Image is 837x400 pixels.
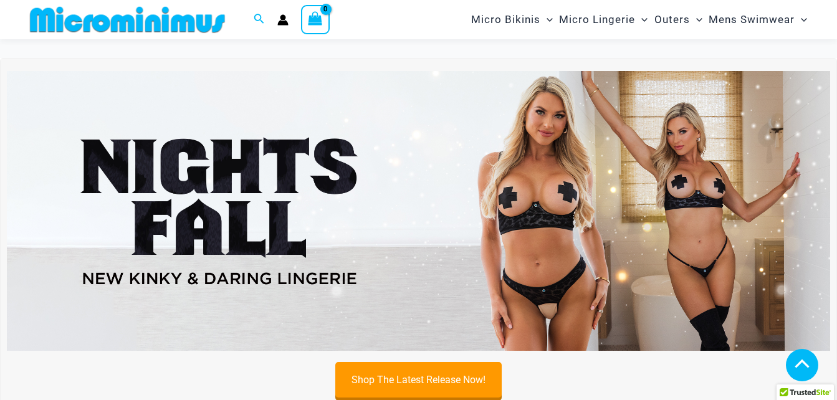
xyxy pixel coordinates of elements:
[795,4,807,36] span: Menu Toggle
[254,12,265,27] a: Search icon link
[556,4,651,36] a: Micro LingerieMenu ToggleMenu Toggle
[468,4,556,36] a: Micro BikinisMenu ToggleMenu Toggle
[471,4,540,36] span: Micro Bikinis
[25,6,230,34] img: MM SHOP LOGO FLAT
[7,71,830,351] img: Night's Fall Silver Leopard Pack
[559,4,635,36] span: Micro Lingerie
[709,4,795,36] span: Mens Swimwear
[335,362,502,398] a: Shop The Latest Release Now!
[690,4,702,36] span: Menu Toggle
[654,4,690,36] span: Outers
[277,14,289,26] a: Account icon link
[705,4,810,36] a: Mens SwimwearMenu ToggleMenu Toggle
[540,4,553,36] span: Menu Toggle
[651,4,705,36] a: OutersMenu ToggleMenu Toggle
[466,2,812,37] nav: Site Navigation
[635,4,648,36] span: Menu Toggle
[301,5,330,34] a: View Shopping Cart, empty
